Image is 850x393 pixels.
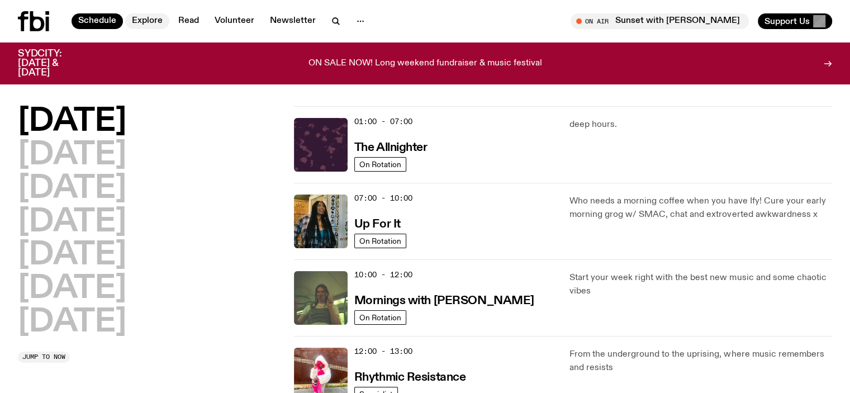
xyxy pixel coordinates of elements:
span: 01:00 - 07:00 [354,116,412,127]
img: Jim Kretschmer in a really cute outfit with cute braids, standing on a train holding up a peace s... [294,271,348,325]
button: [DATE] [18,240,126,271]
span: On Rotation [359,236,401,245]
a: Rhythmic Resistance [354,370,466,383]
span: 10:00 - 12:00 [354,269,412,280]
span: Support Us [764,16,810,26]
p: deep hours. [569,118,832,131]
span: 07:00 - 10:00 [354,193,412,203]
span: Jump to now [22,354,65,360]
a: On Rotation [354,310,406,325]
button: [DATE] [18,307,126,338]
p: From the underground to the uprising, where music remembers and resists [569,348,832,375]
p: Start your week right with the best new music and some chaotic vibes [569,271,832,298]
a: Mornings with [PERSON_NAME] [354,293,534,307]
h3: Mornings with [PERSON_NAME] [354,295,534,307]
button: Jump to now [18,352,70,363]
button: [DATE] [18,106,126,138]
span: On Rotation [359,160,401,168]
a: Volunteer [208,13,261,29]
a: Read [172,13,206,29]
a: On Rotation [354,157,406,172]
span: On Rotation [359,313,401,321]
button: [DATE] [18,273,126,305]
a: Up For It [354,216,401,230]
button: [DATE] [18,140,126,171]
button: [DATE] [18,207,126,238]
h3: Up For It [354,219,401,230]
a: Explore [125,13,169,29]
h3: The Allnighter [354,142,428,154]
button: [DATE] [18,173,126,205]
button: On AirSunset with [PERSON_NAME] [571,13,749,29]
a: Newsletter [263,13,322,29]
a: On Rotation [354,234,406,248]
a: The Allnighter [354,140,428,154]
p: ON SALE NOW! Long weekend fundraiser & music festival [308,59,542,69]
img: Ify - a Brown Skin girl with black braided twists, looking up to the side with her tongue stickin... [294,195,348,248]
h3: SYDCITY: [DATE] & [DATE] [18,49,89,78]
span: 12:00 - 13:00 [354,346,412,357]
h3: Rhythmic Resistance [354,372,466,383]
button: Support Us [758,13,832,29]
p: Who needs a morning coffee when you have Ify! Cure your early morning grog w/ SMAC, chat and extr... [569,195,832,221]
a: Schedule [72,13,123,29]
